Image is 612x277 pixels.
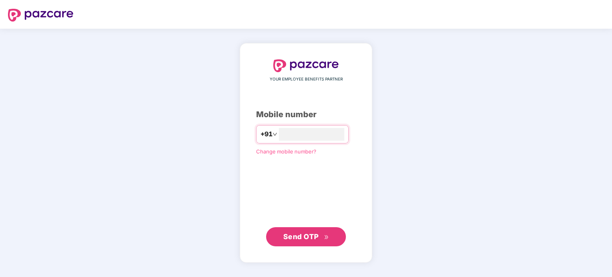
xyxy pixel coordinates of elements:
[324,235,329,240] span: double-right
[256,148,316,155] a: Change mobile number?
[256,108,356,121] div: Mobile number
[8,9,73,22] img: logo
[261,129,272,139] span: +91
[266,227,346,246] button: Send OTPdouble-right
[283,232,319,241] span: Send OTP
[272,132,277,137] span: down
[270,76,343,83] span: YOUR EMPLOYEE BENEFITS PARTNER
[273,59,339,72] img: logo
